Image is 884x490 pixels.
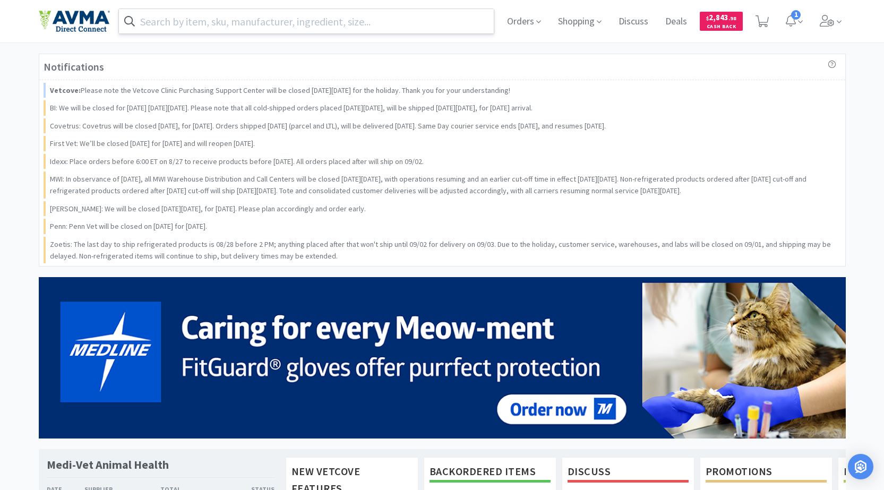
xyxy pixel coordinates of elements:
p: BI: We will be closed for [DATE] [DATE][DATE]. Please note that all cold-shipped orders placed [D... [50,102,533,114]
span: Cash Back [706,24,736,31]
h1: Backordered Items [430,463,551,483]
span: 1 [791,10,801,20]
p: Idexx: Place orders before 6:00 ET on 8/27 to receive products before [DATE]. All orders placed a... [50,156,424,167]
img: e4e33dab9f054f5782a47901c742baa9_102.png [39,10,110,32]
h1: Medi-Vet Animal Health [47,457,169,472]
span: 2,843 [706,12,736,22]
a: Discuss [614,17,653,27]
p: Covetrus: Covetrus will be closed [DATE], for [DATE]. Orders shipped [DATE] (parcel and LTL), wil... [50,120,606,132]
h1: Promotions [706,463,827,483]
p: MWI: In observance of [DATE], all MWI Warehouse Distribution and Call Centers will be closed [DAT... [50,173,837,197]
span: $ [706,15,709,22]
p: Penn: Penn Vet will be closed on [DATE] for [DATE]. [50,220,207,232]
p: [PERSON_NAME]: We will be closed [DATE][DATE], for [DATE]. Please plan accordingly and order early. [50,203,366,214]
h1: Discuss [568,463,689,483]
img: 5b85490d2c9a43ef9873369d65f5cc4c_481.png [39,277,846,439]
a: Deals [661,17,691,27]
a: $2,843.98Cash Back [700,7,743,36]
span: . 98 [728,15,736,22]
input: Search by item, sku, manufacturer, ingredient, size... [119,9,494,33]
h3: Notifications [44,58,104,75]
p: Zoetis: The last day to ship refrigerated products is 08/28 before 2 PM; anything placed after th... [50,238,837,262]
div: Open Intercom Messenger [848,454,873,479]
strong: Vetcove: [50,85,81,95]
p: First Vet: We’ll be closed [DATE] for [DATE] and will reopen [DATE]. [50,137,255,149]
p: Please note the Vetcove Clinic Purchasing Support Center will be closed [DATE][DATE] for the holi... [50,84,510,96]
